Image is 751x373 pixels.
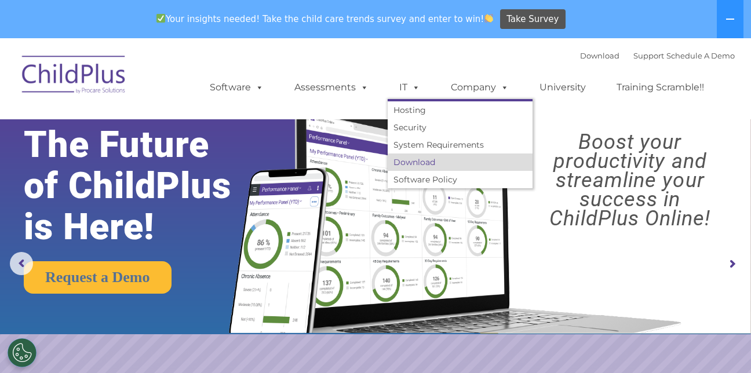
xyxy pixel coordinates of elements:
img: 👏 [484,14,493,23]
a: Support [633,51,664,60]
a: Software [198,76,275,99]
a: Download [388,153,533,171]
span: Take Survey [506,9,559,30]
span: Last name [161,76,196,85]
a: Software Policy [388,171,533,188]
rs-layer: The Future of ChildPlus is Here! [24,124,264,247]
a: System Requirements [388,136,533,153]
a: Security [388,119,533,136]
span: Your insights needed! Take the child care trends survey and enter to win! [151,8,498,30]
a: Company [439,76,520,99]
a: Hosting [388,101,533,119]
a: Request a Demo [24,261,172,294]
rs-layer: Boost your productivity and streamline your success in ChildPlus Online! [519,133,742,228]
a: IT [388,76,432,99]
a: Schedule A Demo [666,51,735,60]
font: | [580,51,735,60]
a: University [528,76,597,99]
img: ChildPlus by Procare Solutions [16,47,132,105]
img: ✅ [156,14,165,23]
button: Cookies Settings [8,338,37,367]
a: Download [580,51,619,60]
a: Take Survey [500,9,566,30]
a: Assessments [283,76,380,99]
a: Training Scramble!! [605,76,716,99]
span: Phone number [161,124,210,133]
